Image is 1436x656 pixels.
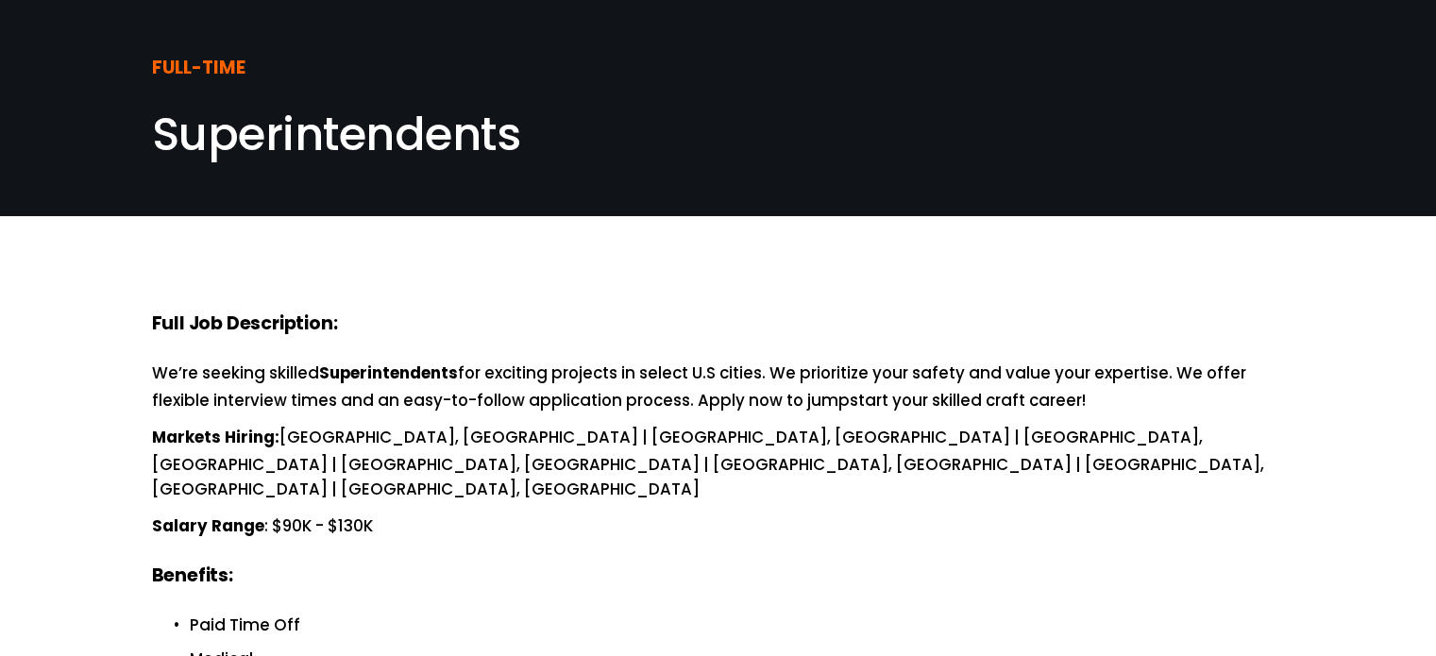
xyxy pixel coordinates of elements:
[152,103,521,166] span: Superintendents
[152,310,338,341] strong: Full Job Description:
[152,425,279,452] strong: Markets Hiring:
[190,613,1285,638] p: Paid Time Off
[152,425,1285,503] p: [GEOGRAPHIC_DATA], [GEOGRAPHIC_DATA] | [GEOGRAPHIC_DATA], [GEOGRAPHIC_DATA] | [GEOGRAPHIC_DATA], ...
[152,513,1285,541] p: : $90K - $130K
[152,513,264,541] strong: Salary Range
[152,562,233,593] strong: Benefits:
[152,361,1285,413] p: We’re seeking skilled for exciting projects in select U.S cities. We prioritize your safety and v...
[152,54,245,85] strong: FULL-TIME
[319,361,458,388] strong: Superintendents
